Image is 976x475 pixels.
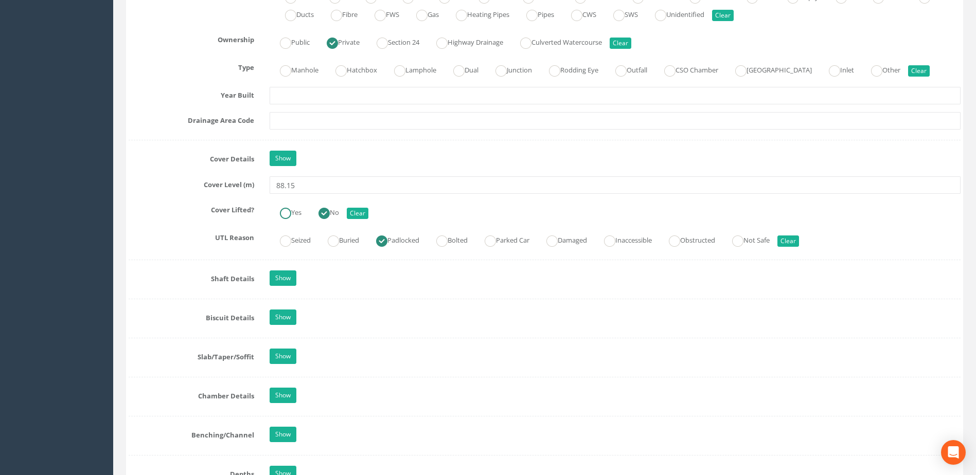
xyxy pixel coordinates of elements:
label: Shaft Details [121,270,262,284]
label: Lamphole [384,62,436,77]
label: Ownership [121,31,262,45]
label: Private [316,34,360,49]
a: Show [270,388,296,403]
label: CSO Chamber [654,62,718,77]
label: Other [861,62,900,77]
label: Drainage Area Code [121,112,262,125]
label: Padlocked [366,232,419,247]
button: Clear [777,235,799,247]
label: Unidentified [645,6,704,21]
label: Bolted [426,232,468,247]
label: Inlet [819,62,854,77]
label: CWS [561,6,596,21]
label: Cover Level (m) [121,176,262,190]
label: SWS [603,6,638,21]
label: Year Built [121,87,262,100]
label: [GEOGRAPHIC_DATA] [725,62,812,77]
label: Manhole [270,62,318,77]
label: Yes [270,204,301,219]
label: Ducts [275,6,314,21]
label: UTL Reason [121,229,262,243]
label: Fibre [321,6,358,21]
div: Open Intercom Messenger [941,440,966,465]
label: Gas [406,6,439,21]
button: Clear [712,10,734,21]
a: Show [270,270,296,286]
label: Public [270,34,310,49]
button: Clear [610,38,631,49]
label: Heating Pipes [446,6,509,21]
label: Benching/Channel [121,427,262,440]
label: Dual [443,62,478,77]
label: Obstructed [659,232,715,247]
label: Damaged [536,232,587,247]
label: Type [121,59,262,72]
a: Show [270,309,296,325]
a: Show [270,427,296,442]
label: No [308,204,339,219]
label: Rodding Eye [539,62,598,77]
a: Show [270,349,296,364]
a: Show [270,151,296,166]
label: Chamber Details [121,388,262,401]
label: Not Safe [722,232,770,247]
label: Parked Car [474,232,529,247]
button: Clear [347,208,368,219]
label: Cover Lifted? [121,202,262,215]
label: Junction [485,62,532,77]
label: Buried [317,232,359,247]
label: Slab/Taper/Soffit [121,349,262,362]
label: FWS [364,6,399,21]
label: Highway Drainage [426,34,503,49]
label: Hatchbox [325,62,377,77]
label: Seized [270,232,311,247]
label: Inaccessible [594,232,652,247]
label: Outfall [605,62,647,77]
label: Section 24 [366,34,419,49]
label: Culverted Watercourse [510,34,602,49]
label: Biscuit Details [121,309,262,323]
label: Pipes [516,6,554,21]
label: Cover Details [121,151,262,164]
button: Clear [908,65,930,77]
